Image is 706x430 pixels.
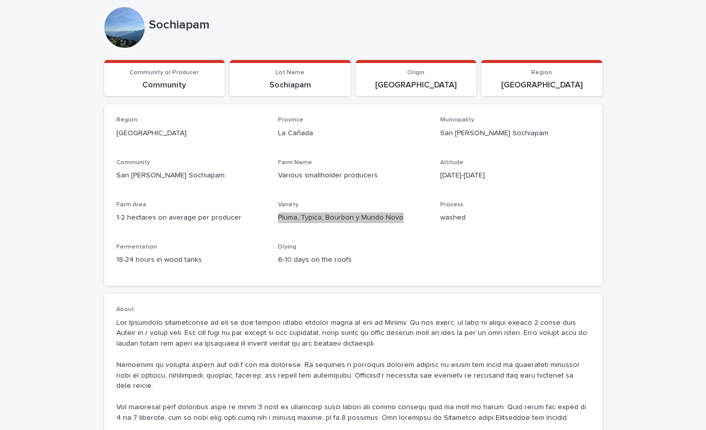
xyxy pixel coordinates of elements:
span: Region [116,117,137,123]
span: Process [440,202,464,208]
p: 18-24 hours in wood tanks [116,255,266,265]
p: San [PERSON_NAME] Sochiapam [116,170,266,181]
p: [GEOGRAPHIC_DATA] [362,80,471,90]
p: La Cañada [278,128,428,139]
span: Region [531,70,552,76]
span: Farm Name [278,160,312,166]
span: Fermentation [116,244,157,250]
p: San [PERSON_NAME] Sochiapam [440,128,590,139]
span: Community or Producer [130,70,199,76]
span: Community [116,160,150,166]
span: Province [278,117,303,123]
span: Lot Name [275,70,304,76]
span: Farm Area [116,202,146,208]
span: Municipality [440,117,474,123]
p: Pluma, Typica, Bourbon y Mundo Novo [278,212,428,223]
p: 6-10 days on the roofs [278,255,428,265]
span: Variety [278,202,298,208]
span: About [116,306,134,313]
p: washed [440,212,590,223]
p: [GEOGRAPHIC_DATA] [487,80,596,90]
p: Various smallholder producers [278,170,428,181]
p: Sochiapam [236,80,345,90]
p: Sochiapam [149,18,598,33]
span: Altitude [440,160,464,166]
span: Drying [278,244,296,250]
p: Community [110,80,219,90]
p: 1-2 hectares on average per producer [116,212,266,223]
span: Origin [407,70,424,76]
p: [GEOGRAPHIC_DATA] [116,128,266,139]
p: [DATE]-[DATE] [440,170,590,181]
